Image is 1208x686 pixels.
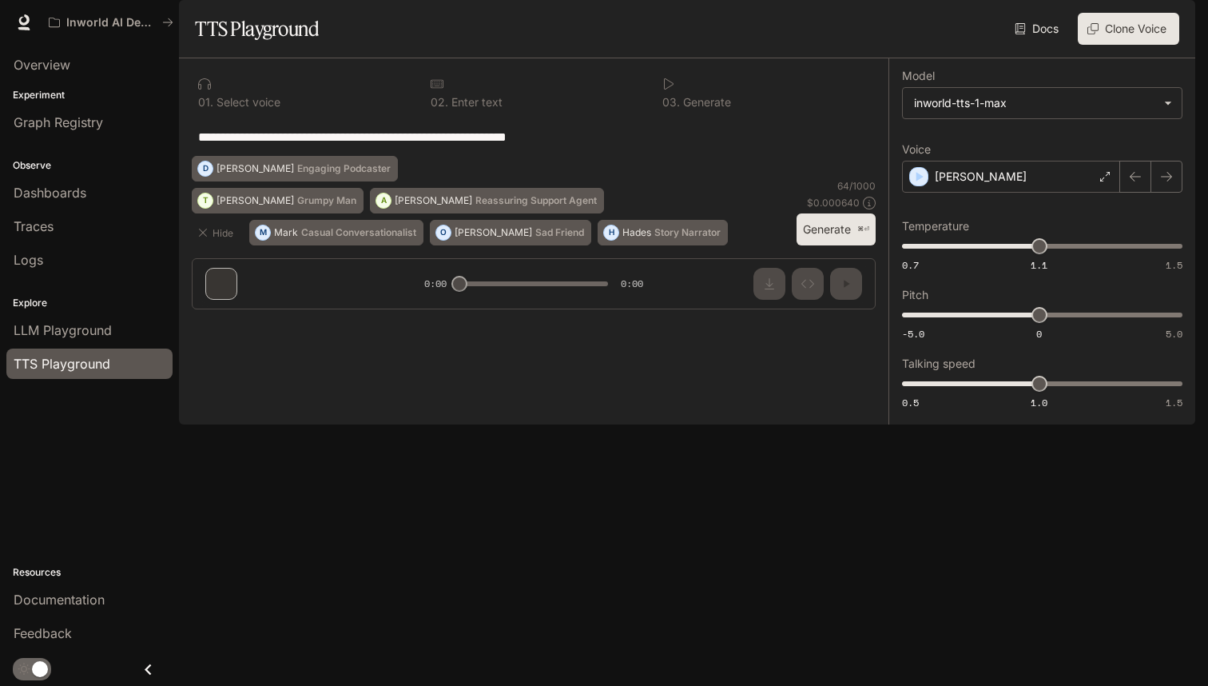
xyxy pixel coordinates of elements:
p: ⌘⏎ [857,225,869,234]
p: [PERSON_NAME] [395,196,472,205]
p: Mark [274,228,298,237]
span: 0.7 [902,258,919,272]
p: Voice [902,144,931,155]
div: T [198,188,213,213]
p: Talking speed [902,358,976,369]
div: H [604,220,618,245]
span: 0.5 [902,396,919,409]
p: Model [902,70,935,82]
button: Generate⌘⏎ [797,213,876,246]
p: Engaging Podcaster [297,164,391,173]
button: All workspaces [42,6,181,38]
div: inworld-tts-1-max [903,88,1182,118]
p: 0 2 . [431,97,448,108]
span: 1.1 [1031,258,1047,272]
span: 0 [1036,327,1042,341]
button: Clone Voice [1078,13,1179,45]
p: 0 1 . [198,97,213,108]
button: D[PERSON_NAME]Engaging Podcaster [192,156,398,181]
button: T[PERSON_NAME]Grumpy Man [192,188,364,213]
div: D [198,156,213,181]
button: O[PERSON_NAME]Sad Friend [430,220,591,245]
span: -5.0 [902,327,924,341]
p: Sad Friend [535,228,584,237]
p: [PERSON_NAME] [217,164,294,173]
p: Story Narrator [654,228,721,237]
p: 64 / 1000 [837,179,876,193]
span: 1.5 [1166,396,1182,409]
div: O [436,220,451,245]
span: 1.0 [1031,396,1047,409]
p: Hades [622,228,651,237]
p: [PERSON_NAME] [935,169,1027,185]
p: [PERSON_NAME] [217,196,294,205]
p: Temperature [902,221,969,232]
div: M [256,220,270,245]
button: A[PERSON_NAME]Reassuring Support Agent [370,188,604,213]
p: Casual Conversationalist [301,228,416,237]
a: Docs [1011,13,1065,45]
p: Grumpy Man [297,196,356,205]
button: Hide [192,220,243,245]
span: 5.0 [1166,327,1182,341]
p: [PERSON_NAME] [455,228,532,237]
p: Select voice [213,97,280,108]
p: Pitch [902,289,928,301]
div: A [376,188,391,213]
button: MMarkCasual Conversationalist [249,220,423,245]
p: Inworld AI Demos [66,16,156,30]
span: 1.5 [1166,258,1182,272]
button: HHadesStory Narrator [598,220,728,245]
p: Reassuring Support Agent [475,196,597,205]
p: Enter text [448,97,503,108]
p: Generate [680,97,731,108]
div: inworld-tts-1-max [914,95,1156,111]
h1: TTS Playground [195,13,319,45]
p: 0 3 . [662,97,680,108]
